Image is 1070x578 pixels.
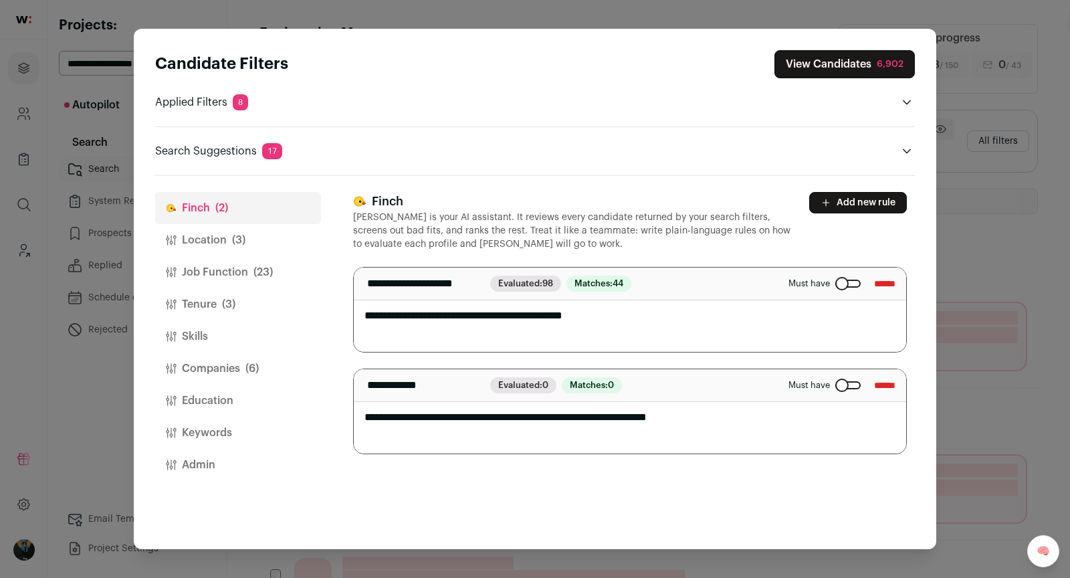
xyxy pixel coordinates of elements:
a: 🧠 [1027,535,1059,567]
span: 8 [233,94,248,110]
p: Applied Filters [155,94,248,110]
button: Education [155,385,321,417]
span: Evaluated: [490,276,561,292]
div: 6,902 [877,58,903,71]
span: (3) [232,232,245,248]
button: Finch(2) [155,192,321,224]
p: [PERSON_NAME] is your AI assistant. It reviews every candidate returned by your search filters, s... [353,211,793,251]
span: (6) [245,361,259,377]
span: Must have [788,278,830,289]
span: Matches: [566,276,631,292]
button: Close search preferences [774,50,915,78]
strong: Candidate Filters [155,56,288,72]
span: 0 [542,381,548,389]
button: Companies(6) [155,353,321,385]
span: 98 [542,279,553,288]
span: 0 [608,381,614,389]
button: Add new rule [809,192,907,213]
span: Evaluated: [490,377,556,393]
button: Open applied filters [899,94,915,110]
span: 44 [613,279,623,288]
span: (2) [215,200,228,216]
span: Matches: [562,377,622,393]
span: Must have [788,380,830,391]
span: 17 [262,143,282,159]
span: (3) [222,296,235,312]
span: (23) [253,264,273,280]
button: Job Function(23) [155,256,321,288]
button: Keywords [155,417,321,449]
p: Search Suggestions [155,143,282,159]
button: Skills [155,320,321,353]
h3: Finch [353,192,793,211]
button: Tenure(3) [155,288,321,320]
button: Admin [155,449,321,481]
button: Location(3) [155,224,321,256]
